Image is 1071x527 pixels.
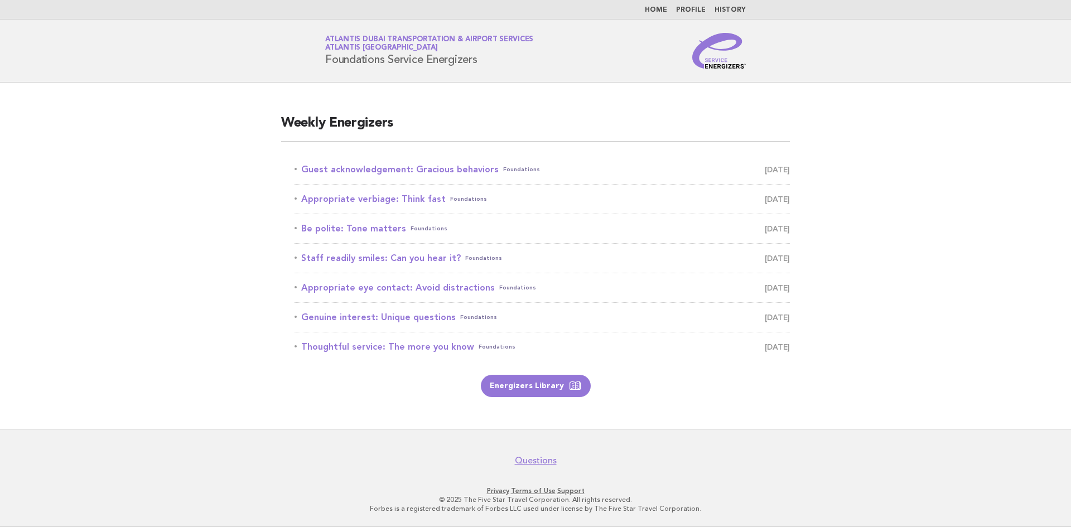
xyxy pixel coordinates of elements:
[295,280,790,296] a: Appropriate eye contact: Avoid distractionsFoundations [DATE]
[465,250,502,266] span: Foundations
[295,250,790,266] a: Staff readily smiles: Can you hear it?Foundations [DATE]
[499,280,536,296] span: Foundations
[557,487,585,495] a: Support
[487,487,509,495] a: Privacy
[325,45,438,52] span: Atlantis [GEOGRAPHIC_DATA]
[411,221,447,236] span: Foundations
[715,7,746,13] a: History
[765,310,790,325] span: [DATE]
[765,162,790,177] span: [DATE]
[676,7,706,13] a: Profile
[295,339,790,355] a: Thoughtful service: The more you knowFoundations [DATE]
[481,375,591,397] a: Energizers Library
[765,221,790,236] span: [DATE]
[479,339,515,355] span: Foundations
[281,114,790,142] h2: Weekly Energizers
[765,339,790,355] span: [DATE]
[295,221,790,236] a: Be polite: Tone mattersFoundations [DATE]
[692,33,746,69] img: Service Energizers
[295,310,790,325] a: Genuine interest: Unique questionsFoundations [DATE]
[194,495,877,504] p: © 2025 The Five Star Travel Corporation. All rights reserved.
[194,486,877,495] p: · ·
[325,36,533,51] a: Atlantis Dubai Transportation & Airport ServicesAtlantis [GEOGRAPHIC_DATA]
[515,455,557,466] a: Questions
[645,7,667,13] a: Home
[295,191,790,207] a: Appropriate verbiage: Think fastFoundations [DATE]
[765,191,790,207] span: [DATE]
[503,162,540,177] span: Foundations
[765,250,790,266] span: [DATE]
[295,162,790,177] a: Guest acknowledgement: Gracious behaviorsFoundations [DATE]
[325,36,533,65] h1: Foundations Service Energizers
[460,310,497,325] span: Foundations
[765,280,790,296] span: [DATE]
[194,504,877,513] p: Forbes is a registered trademark of Forbes LLC used under license by The Five Star Travel Corpora...
[450,191,487,207] span: Foundations
[511,487,556,495] a: Terms of Use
